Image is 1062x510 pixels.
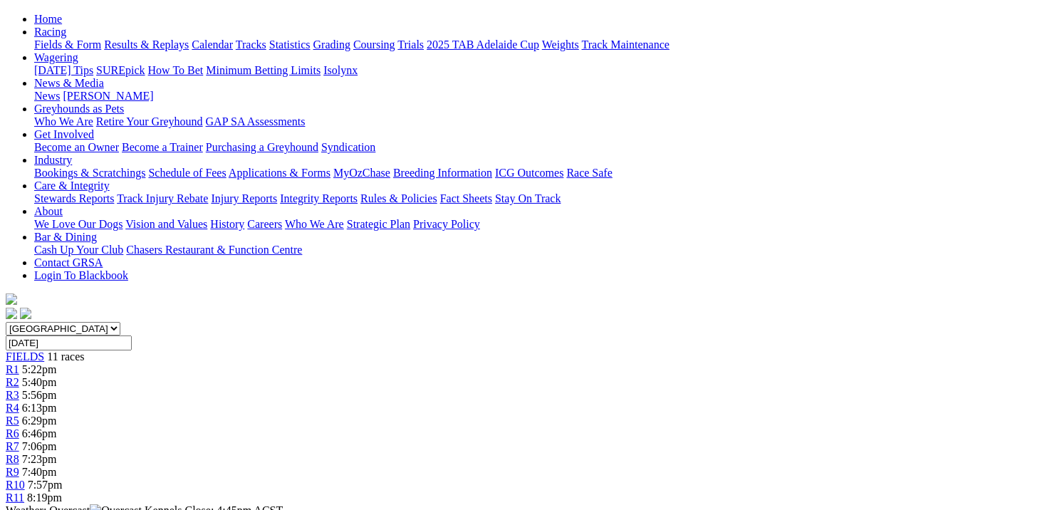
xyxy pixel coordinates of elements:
a: Become an Owner [34,141,119,153]
a: News [34,90,60,102]
a: R3 [6,389,19,401]
a: Fact Sheets [440,192,492,204]
div: Greyhounds as Pets [34,115,1056,128]
a: Home [34,13,62,25]
a: Coursing [353,38,395,51]
a: Results & Replays [104,38,189,51]
a: Retire Your Greyhound [96,115,203,127]
span: 5:40pm [22,376,57,388]
a: Industry [34,154,72,166]
a: Isolynx [323,64,358,76]
a: Strategic Plan [347,218,410,230]
a: Injury Reports [211,192,277,204]
span: 7:40pm [22,466,57,478]
a: Trials [397,38,424,51]
a: How To Bet [148,64,204,76]
div: Racing [34,38,1056,51]
span: 6:46pm [22,427,57,439]
span: 7:57pm [28,479,63,491]
a: Track Maintenance [582,38,670,51]
a: Privacy Policy [413,218,480,230]
a: Tracks [236,38,266,51]
a: ICG Outcomes [495,167,563,179]
a: R5 [6,415,19,427]
a: Minimum Betting Limits [206,64,321,76]
a: MyOzChase [333,167,390,179]
a: Careers [247,218,282,230]
a: Track Injury Rebate [117,192,208,204]
a: Calendar [192,38,233,51]
a: Rules & Policies [360,192,437,204]
span: 7:23pm [22,453,57,465]
div: Get Involved [34,141,1056,154]
a: Purchasing a Greyhound [206,141,318,153]
span: R9 [6,466,19,478]
a: R2 [6,376,19,388]
img: logo-grsa-white.png [6,293,17,305]
a: Become a Trainer [122,141,203,153]
a: R1 [6,363,19,375]
a: SUREpick [96,64,145,76]
a: Breeding Information [393,167,492,179]
span: 6:13pm [22,402,57,414]
a: [PERSON_NAME] [63,90,153,102]
a: GAP SA Assessments [206,115,306,127]
a: R10 [6,479,25,491]
span: 8:19pm [27,491,62,504]
span: 11 races [47,350,84,363]
a: Who We Are [285,218,344,230]
a: About [34,205,63,217]
img: twitter.svg [20,308,31,319]
a: Grading [313,38,350,51]
a: History [210,218,244,230]
a: Cash Up Your Club [34,244,123,256]
a: [DATE] Tips [34,64,93,76]
a: Integrity Reports [280,192,358,204]
a: Bookings & Scratchings [34,167,145,179]
a: Care & Integrity [34,179,110,192]
a: Bar & Dining [34,231,97,243]
span: 5:56pm [22,389,57,401]
a: Wagering [34,51,78,63]
a: Weights [542,38,579,51]
a: Fields & Form [34,38,101,51]
a: R11 [6,491,24,504]
a: Contact GRSA [34,256,103,269]
a: News & Media [34,77,104,89]
div: Wagering [34,64,1056,77]
a: Schedule of Fees [148,167,226,179]
span: 6:29pm [22,415,57,427]
a: Chasers Restaurant & Function Centre [126,244,302,256]
a: Stewards Reports [34,192,114,204]
a: We Love Our Dogs [34,218,123,230]
div: About [34,218,1056,231]
span: 5:22pm [22,363,57,375]
a: Vision and Values [125,218,207,230]
a: Get Involved [34,128,94,140]
a: Greyhounds as Pets [34,103,124,115]
a: Racing [34,26,66,38]
a: Statistics [269,38,311,51]
div: Bar & Dining [34,244,1056,256]
a: FIELDS [6,350,44,363]
span: R8 [6,453,19,465]
a: Applications & Forms [229,167,330,179]
a: Race Safe [566,167,612,179]
div: News & Media [34,90,1056,103]
div: Industry [34,167,1056,179]
a: Login To Blackbook [34,269,128,281]
a: Who We Are [34,115,93,127]
img: facebook.svg [6,308,17,319]
a: R4 [6,402,19,414]
span: R6 [6,427,19,439]
a: 2025 TAB Adelaide Cup [427,38,539,51]
a: R7 [6,440,19,452]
